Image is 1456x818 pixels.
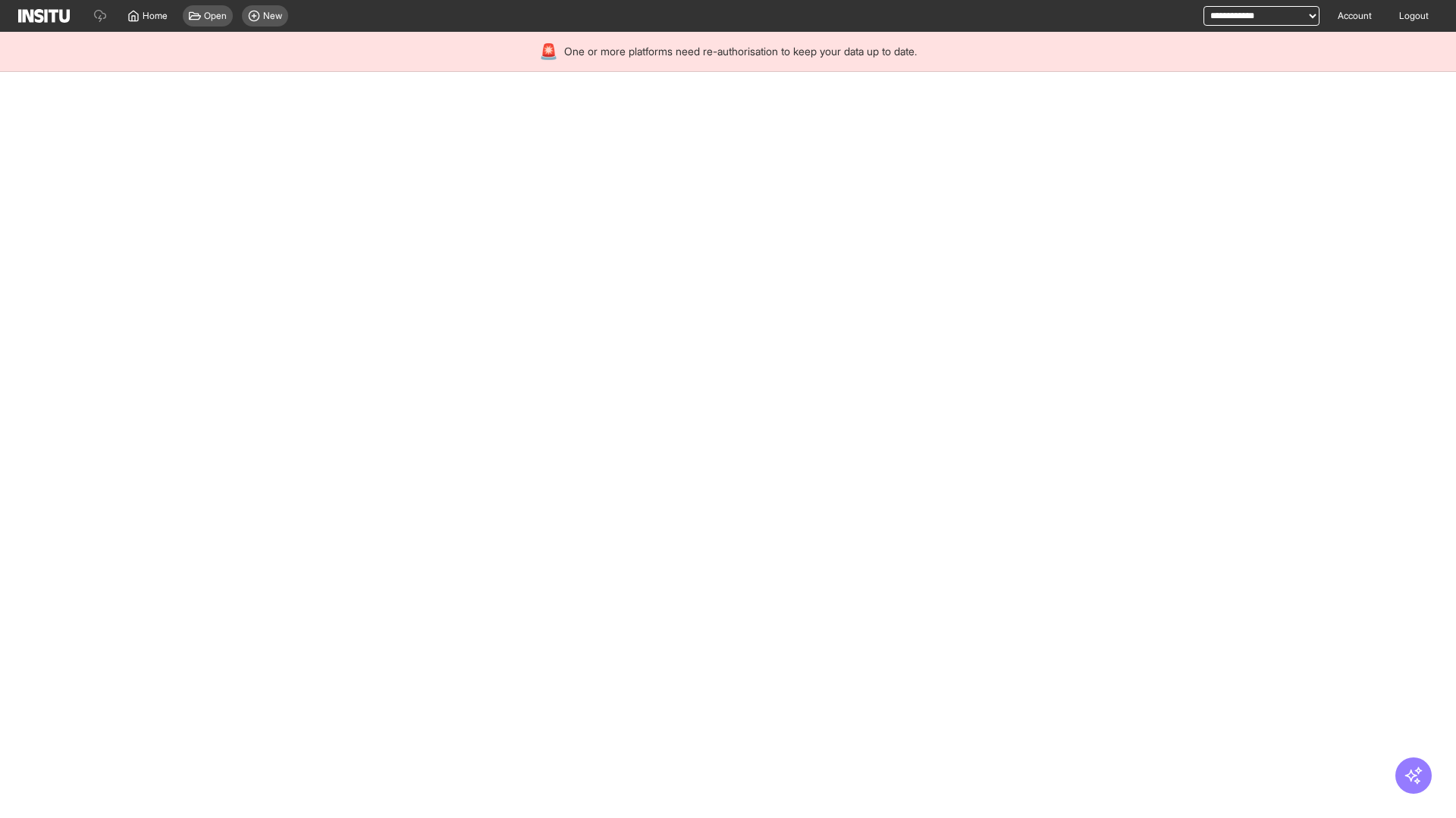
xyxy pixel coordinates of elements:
[18,9,70,23] img: Logo
[539,41,558,62] div: 🚨
[263,10,282,22] span: New
[564,44,917,59] span: One or more platforms need re-authorisation to keep your data up to date.
[204,10,227,22] span: Open
[143,10,168,22] span: Home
